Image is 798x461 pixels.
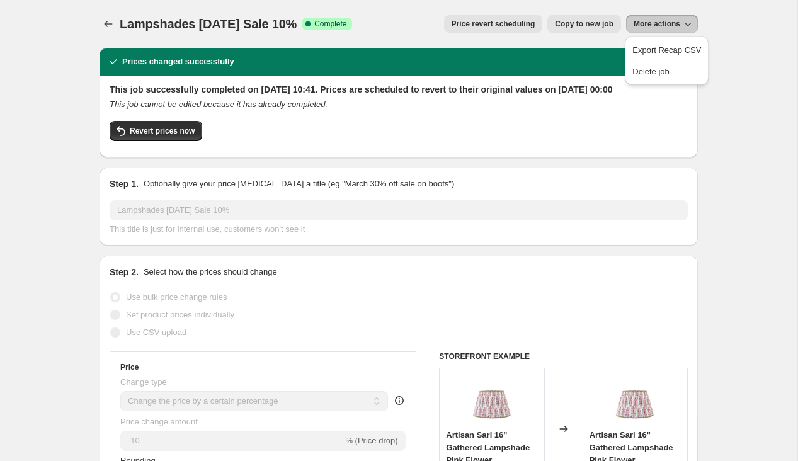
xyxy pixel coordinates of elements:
[632,67,670,76] span: Delete job
[634,19,680,29] span: More actions
[610,375,660,425] img: ArtisanSari16_GatheredLampshadePinkFlower_80x.jpg
[547,15,621,33] button: Copy to new job
[110,266,139,278] h2: Step 2.
[629,61,705,81] button: Delete job
[130,126,195,136] span: Revert prices now
[110,224,305,234] span: This title is just for internal use, customers won't see it
[393,394,406,407] div: help
[110,200,688,220] input: 30% off holiday sale
[314,19,346,29] span: Complete
[632,45,701,55] span: Export Recap CSV
[120,417,198,426] span: Price change amount
[126,292,227,302] span: Use bulk price change rules
[555,19,613,29] span: Copy to new job
[439,351,688,361] h6: STOREFRONT EXAMPLE
[629,40,705,60] button: Export Recap CSV
[110,100,328,109] i: This job cannot be edited because it has already completed.
[120,362,139,372] h3: Price
[110,83,688,96] h2: This job successfully completed on [DATE] 10:41. Prices are scheduled to revert to their original...
[144,266,277,278] p: Select how the prices should change
[122,55,234,68] h2: Prices changed successfully
[120,377,167,387] span: Change type
[444,15,543,33] button: Price revert scheduling
[467,375,517,425] img: ArtisanSari16_GatheredLampshadePinkFlower_80x.jpg
[126,327,186,337] span: Use CSV upload
[126,310,234,319] span: Set product prices individually
[110,121,202,141] button: Revert prices now
[100,15,117,33] button: Price change jobs
[120,431,343,451] input: -15
[452,19,535,29] span: Price revert scheduling
[345,436,397,445] span: % (Price drop)
[120,17,297,31] span: Lampshades [DATE] Sale 10%
[144,178,454,190] p: Optionally give your price [MEDICAL_DATA] a title (eg "March 30% off sale on boots")
[110,178,139,190] h2: Step 1.
[626,15,698,33] button: More actions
